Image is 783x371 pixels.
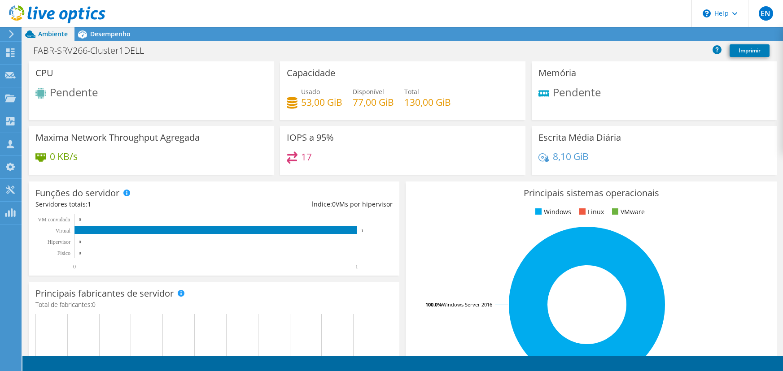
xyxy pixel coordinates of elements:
[442,301,492,308] tspan: Windows Server 2016
[577,207,604,217] li: Linux
[50,151,78,161] h4: 0 KB/s
[73,263,76,270] text: 0
[79,217,81,222] text: 0
[301,97,342,107] h4: 53,00 GiB
[404,97,451,107] h4: 130,00 GiB
[533,207,571,217] li: Windows
[35,133,200,142] h3: Maxima Network Throughput Agregada
[35,199,214,209] div: Servidores totais:
[538,133,621,142] h3: Escrita Média Diária
[35,300,393,310] h4: Total de fabricantes:
[287,133,334,142] h3: IOPS a 95%
[38,216,70,223] text: VM convidada
[355,263,358,270] text: 1
[353,97,394,107] h4: 77,00 GiB
[92,300,96,309] span: 0
[361,229,363,233] text: 1
[759,6,773,21] span: EN
[48,239,70,245] text: Hipervisor
[353,87,384,96] span: Disponível
[29,46,158,56] h1: FABR-SRV266-Cluster1DELL
[287,68,335,78] h3: Capacidade
[553,151,589,161] h4: 8,10 GiB
[730,44,770,57] a: Imprimir
[50,85,98,99] span: Pendente
[35,289,174,298] h3: Principais fabricantes de servidor
[79,240,81,244] text: 0
[610,207,645,217] li: VMware
[56,228,71,234] text: Virtual
[90,30,131,38] span: Desempenho
[57,250,70,256] tspan: Físico
[703,9,711,17] svg: \n
[425,301,442,308] tspan: 100.0%
[553,85,601,99] span: Pendente
[214,199,393,209] div: Índice: VMs por hipervisor
[38,30,68,38] span: Ambiente
[404,87,419,96] span: Total
[35,68,53,78] h3: CPU
[538,68,576,78] h3: Memória
[87,200,91,208] span: 1
[301,87,320,96] span: Usado
[301,152,312,162] h4: 17
[35,188,119,198] h3: Funções do servidor
[79,251,81,255] text: 0
[332,200,336,208] span: 0
[412,188,770,198] h3: Principais sistemas operacionais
